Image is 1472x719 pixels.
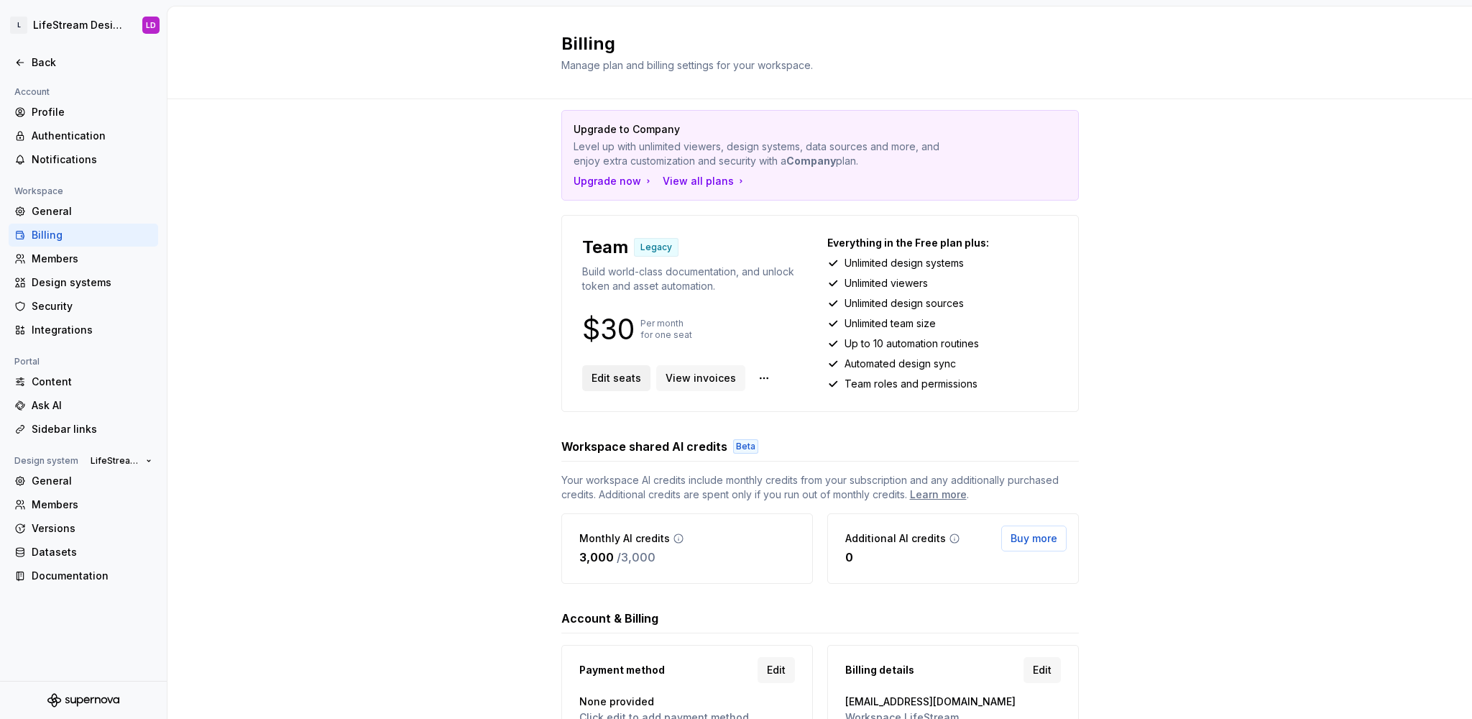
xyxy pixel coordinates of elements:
div: Notifications [32,152,152,167]
div: Versions [32,521,152,536]
h3: Account & Billing [561,610,658,627]
span: Your workspace AI credits include monthly credits from your subscription and any additionally pur... [561,473,1079,502]
a: Content [9,370,158,393]
div: Profile [32,105,152,119]
a: Notifications [9,148,158,171]
div: Beta [733,439,758,454]
div: Legacy [634,238,678,257]
div: Members [32,498,152,512]
a: General [9,470,158,493]
a: Authentication [9,124,158,147]
a: Members [9,247,158,270]
span: Manage plan and billing settings for your workspace. [561,59,813,71]
div: L [10,17,27,34]
div: Ask AI [32,398,152,413]
p: Unlimited team size [845,316,936,331]
span: None provided [579,695,795,709]
div: Authentication [32,129,152,143]
button: Edit seats [582,365,650,391]
strong: Company [786,155,836,167]
a: Datasets [9,541,158,564]
div: Back [32,55,152,70]
div: Security [32,299,152,313]
button: LLifeStream Design WikiLD [3,9,164,41]
a: Design systems [9,271,158,294]
button: Upgrade now [574,174,654,188]
a: Members [9,493,158,516]
button: Buy more [1001,526,1067,551]
a: Profile [9,101,158,124]
a: Versions [9,517,158,540]
button: View all plans [663,174,747,188]
p: $30 [582,321,635,338]
span: Buy more [1011,531,1057,546]
div: Design systems [32,275,152,290]
p: Unlimited design systems [845,256,964,270]
a: Edit [1023,657,1061,683]
div: General [32,204,152,219]
div: Workspace [9,183,69,200]
div: LD [146,19,156,31]
span: Edit [767,663,786,677]
a: Ask AI [9,394,158,417]
a: General [9,200,158,223]
a: Security [9,295,158,318]
span: Edit seats [592,371,641,385]
p: Additional AI credits [845,531,946,546]
h2: Billing [561,32,1062,55]
p: Unlimited viewers [845,276,928,290]
div: Account [9,83,55,101]
p: Level up with unlimited viewers, design systems, data sources and more, and enjoy extra customiza... [574,139,966,168]
p: Unlimited design sources [845,296,964,311]
span: Payment method [579,663,665,677]
a: Edit [758,657,795,683]
p: / 3,000 [617,549,655,566]
p: Monthly AI credits [579,531,670,546]
p: Build world-class documentation, and unlock token and asset automation. [582,265,813,293]
div: Integrations [32,323,152,337]
p: Everything in the Free plan plus: [827,236,1058,250]
span: [EMAIL_ADDRESS][DOMAIN_NAME] [845,695,1061,709]
div: General [32,474,152,488]
p: Team [582,236,628,259]
a: Sidebar links [9,418,158,441]
div: Datasets [32,545,152,559]
a: Integrations [9,319,158,342]
h3: Workspace shared AI credits [561,438,727,455]
span: View invoices [666,371,736,385]
span: LifeStream Design Wiki [91,455,140,467]
a: Learn more [910,487,967,502]
p: Team roles and permissions [845,377,977,391]
p: Upgrade to Company [574,122,966,137]
span: Edit [1033,663,1052,677]
div: Billing [32,228,152,242]
p: 3,000 [579,549,614,566]
p: 0 [845,549,853,566]
a: Billing [9,224,158,247]
span: Billing details [845,663,914,677]
div: Portal [9,353,45,370]
p: Up to 10 automation routines [845,336,979,351]
div: Design system [9,452,84,470]
div: Members [32,252,152,266]
a: Back [9,51,158,74]
p: Automated design sync [845,357,956,371]
div: LifeStream Design Wiki [33,18,125,32]
div: Sidebar links [32,422,152,436]
a: View invoices [656,365,745,391]
p: Per month for one seat [640,318,692,341]
div: Content [32,375,152,389]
